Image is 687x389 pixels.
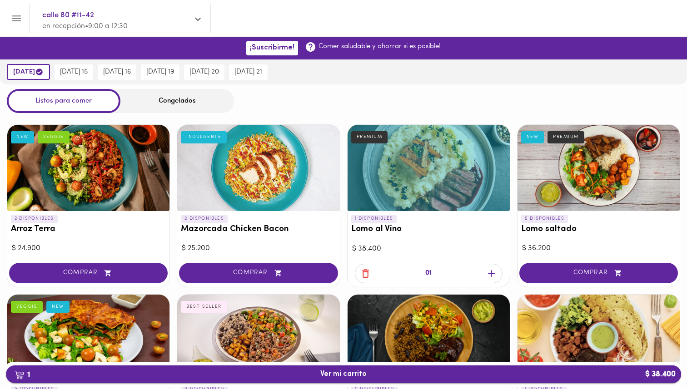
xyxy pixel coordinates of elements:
div: NEW [521,131,544,143]
span: [DATE] 20 [189,68,219,76]
div: Ropa Vieja [177,295,339,381]
p: Comer saludable y ahorrar si es posible! [319,42,441,51]
div: La Posta [348,295,510,381]
iframe: Messagebird Livechat Widget [634,336,678,380]
div: Listos para comer [7,89,120,113]
h3: Arroz Terra [11,225,166,234]
span: Ver mi carrito [320,370,367,379]
span: [DATE] 16 [103,68,131,76]
div: Musaca Veggie [7,295,169,381]
div: VEGGIE [38,131,70,143]
p: 2 DISPONIBLES [11,215,58,223]
span: [DATE] 21 [234,68,262,76]
button: COMPRAR [519,263,678,283]
button: Menu [5,7,28,30]
button: 1Ver mi carrito$ 38.400 [6,365,681,383]
div: $ 25.200 [182,243,335,254]
div: PREMIUM [351,131,388,143]
div: $ 24.900 [12,243,165,254]
button: [DATE] 19 [141,64,179,80]
div: BEST SELLER [181,301,227,313]
div: Mazorcada Chicken Bacon [177,125,339,211]
h3: Lomo al Vino [351,225,506,234]
span: ¡Suscribirme! [250,44,294,52]
span: [DATE] 15 [60,68,88,76]
button: [DATE] 21 [229,64,268,80]
span: en recepción • 9:00 a 12:30 [42,23,128,30]
div: NEW [11,131,34,143]
div: INDULGENTE [181,131,227,143]
div: $ 36.200 [522,243,675,254]
button: [DATE] [7,64,50,80]
p: 2 DISPONIBLES [181,215,228,223]
div: $ 38.400 [352,244,505,254]
div: Lomo saltado [518,125,680,211]
img: cart.png [14,370,25,379]
button: COMPRAR [179,263,338,283]
button: COMPRAR [9,263,168,283]
p: 1 DISPONIBLES [351,215,397,223]
span: COMPRAR [531,269,667,277]
div: Tacos al Pastor [518,295,680,381]
span: calle 80 #11-42 [42,10,189,21]
button: [DATE] 16 [98,64,136,80]
p: 01 [425,268,432,279]
span: COMPRAR [190,269,326,277]
span: [DATE] 19 [146,68,174,76]
div: VEGGIE [11,301,43,313]
div: Arroz Terra [7,125,169,211]
span: [DATE] [13,68,44,76]
p: 5 DISPONIBLES [521,215,568,223]
h3: Lomo saltado [521,225,676,234]
div: Congelados [120,89,234,113]
button: [DATE] 15 [55,64,93,80]
button: [DATE] 20 [184,64,224,80]
div: NEW [46,301,70,313]
div: Lomo al Vino [348,125,510,211]
h3: Mazorcada Chicken Bacon [181,225,336,234]
span: COMPRAR [20,269,156,277]
b: 1 [9,369,35,380]
button: ¡Suscribirme! [246,41,298,55]
div: PREMIUM [548,131,584,143]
